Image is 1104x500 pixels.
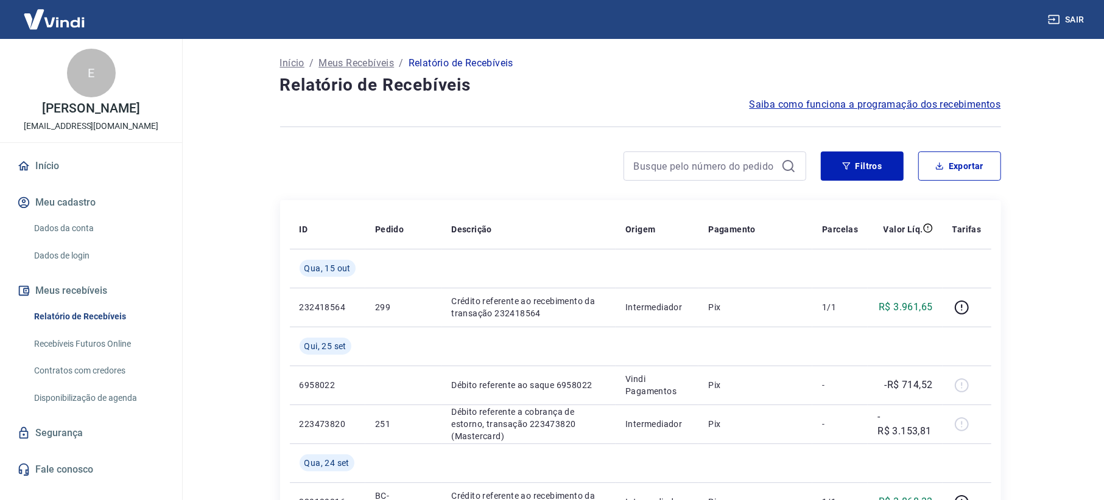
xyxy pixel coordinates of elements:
[451,379,606,391] p: Débito referente ao saque 6958022
[708,379,803,391] p: Pix
[952,223,982,235] p: Tarifas
[15,189,167,216] button: Meu cadastro
[304,262,351,274] span: Qua, 15 out
[409,56,513,71] p: Relatório de Recebíveis
[42,102,139,115] p: [PERSON_NAME]
[451,295,606,319] p: Crédito referente ao recebimento da transação 232418564
[29,332,167,356] a: Recebíveis Futuros Online
[750,97,1001,112] a: Saiba como funciona a programação dos recebimentos
[29,304,167,329] a: Relatório de Recebíveis
[708,418,803,430] p: Pix
[15,277,167,304] button: Meus recebíveis
[625,301,689,313] p: Intermediador
[625,223,655,235] p: Origem
[280,73,1001,97] h4: Relatório de Recebíveis
[375,223,404,235] p: Pedido
[15,456,167,483] a: Fale conosco
[822,223,858,235] p: Parcelas
[300,301,356,313] p: 232418564
[24,120,158,133] p: [EMAIL_ADDRESS][DOMAIN_NAME]
[67,49,116,97] div: E
[634,157,776,175] input: Busque pelo número do pedido
[375,301,432,313] p: 299
[29,216,167,241] a: Dados da conta
[822,379,858,391] p: -
[399,56,403,71] p: /
[280,56,304,71] a: Início
[708,301,803,313] p: Pix
[29,243,167,268] a: Dados de login
[625,418,689,430] p: Intermediador
[15,153,167,179] a: Início
[304,340,346,352] span: Qui, 25 set
[918,151,1001,181] button: Exportar
[879,300,932,314] p: R$ 3.961,65
[708,223,756,235] p: Pagamento
[451,223,492,235] p: Descrição
[300,379,356,391] p: 6958022
[884,223,923,235] p: Valor Líq.
[822,301,858,313] p: 1/1
[304,457,350,469] span: Qua, 24 set
[29,386,167,411] a: Disponibilização de agenda
[309,56,314,71] p: /
[375,418,432,430] p: 251
[625,373,689,397] p: Vindi Pagamentos
[300,223,308,235] p: ID
[821,151,904,181] button: Filtros
[318,56,394,71] a: Meus Recebíveis
[885,378,933,392] p: -R$ 714,52
[1046,9,1089,31] button: Sair
[451,406,606,442] p: Débito referente a cobrança de estorno, transação 223473820 (Mastercard)
[300,418,356,430] p: 223473820
[29,358,167,383] a: Contratos com credores
[822,418,858,430] p: -
[15,420,167,446] a: Segurança
[877,409,932,439] p: -R$ 3.153,81
[15,1,94,38] img: Vindi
